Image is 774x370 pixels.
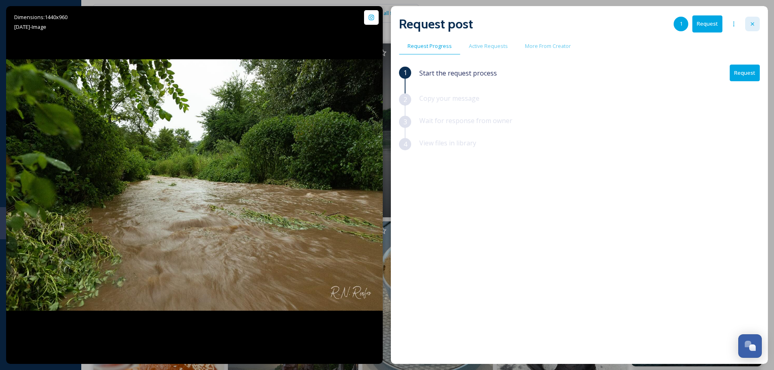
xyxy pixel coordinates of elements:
[692,15,722,32] button: Request
[6,59,383,310] img: This is what 2” of rain in 45 minutes will do to a creek. #nature #naturephotography #photo #phot...
[738,334,762,358] button: Open Chat
[730,65,760,81] button: Request
[399,14,473,34] h2: Request post
[419,138,476,147] span: View files in library
[403,68,407,78] span: 1
[419,116,512,125] span: Wait for response from owner
[680,20,683,28] span: 1
[408,42,452,50] span: Request Progress
[14,23,46,30] span: [DATE] - Image
[419,94,479,103] span: Copy your message
[525,42,571,50] span: More From Creator
[469,42,508,50] span: Active Requests
[14,13,67,21] span: Dimensions: 1440 x 960
[419,68,497,78] span: Start the request process
[403,117,407,127] span: 3
[403,95,407,104] span: 2
[403,139,407,149] span: 4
